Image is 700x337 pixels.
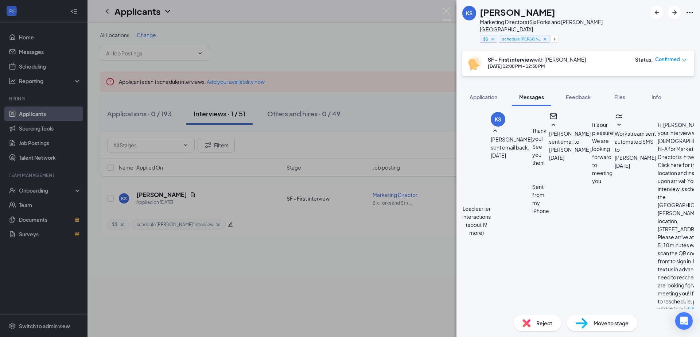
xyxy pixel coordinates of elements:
[549,154,564,162] span: [DATE]
[615,130,658,161] span: Workstream sent automated SMS to [PERSON_NAME].
[552,37,557,41] svg: Plus
[491,127,499,135] svg: SmallChevronUp
[685,8,694,17] svg: Ellipses
[615,112,623,121] svg: WorkstreamLogo
[653,8,661,17] svg: ArrowLeftNew
[549,112,558,121] svg: Email
[532,127,549,223] span: Thank you! See you then!
[615,121,623,129] svg: SmallChevronDown
[466,9,472,17] div: KS
[462,205,491,237] button: Load earlier interactions (about 19 more)
[592,121,615,184] span: It's our pleasure! We are looking forward to meeting you.
[635,56,653,63] div: Status :
[668,6,681,19] button: ArrowRight
[670,8,679,17] svg: ArrowRight
[650,6,664,19] button: ArrowLeftNew
[542,36,547,42] svg: Cross
[652,94,661,100] span: Info
[488,56,534,63] b: SF - First interview
[682,58,687,63] span: down
[480,18,647,33] div: Marketing Director at Six Forks and [PERSON_NAME][GEOGRAPHIC_DATA]
[519,94,544,100] span: Messages
[491,151,506,159] span: [DATE]
[502,36,540,42] span: schedule [PERSON_NAME]' interview
[655,56,680,63] span: Confirmed
[491,136,532,151] span: [PERSON_NAME] sent email back.
[480,6,555,18] h1: [PERSON_NAME]
[470,94,497,100] span: Application
[532,183,549,215] div: Sent from my iPhone
[536,319,552,327] span: Reject
[594,319,629,327] span: Move to stage
[549,121,558,129] svg: SmallChevronUp
[566,94,591,100] span: Feedback
[488,56,586,63] div: with [PERSON_NAME]
[675,312,693,330] div: Open Intercom Messenger
[495,116,501,123] div: KS
[549,130,592,153] span: [PERSON_NAME] sent email to [PERSON_NAME].
[614,94,625,100] span: Files
[490,36,495,42] svg: Cross
[483,36,488,42] span: $$
[615,162,630,170] span: [DATE]
[551,35,559,43] button: Plus
[488,63,586,69] div: [DATE] 12:00 PM - 12:30 PM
